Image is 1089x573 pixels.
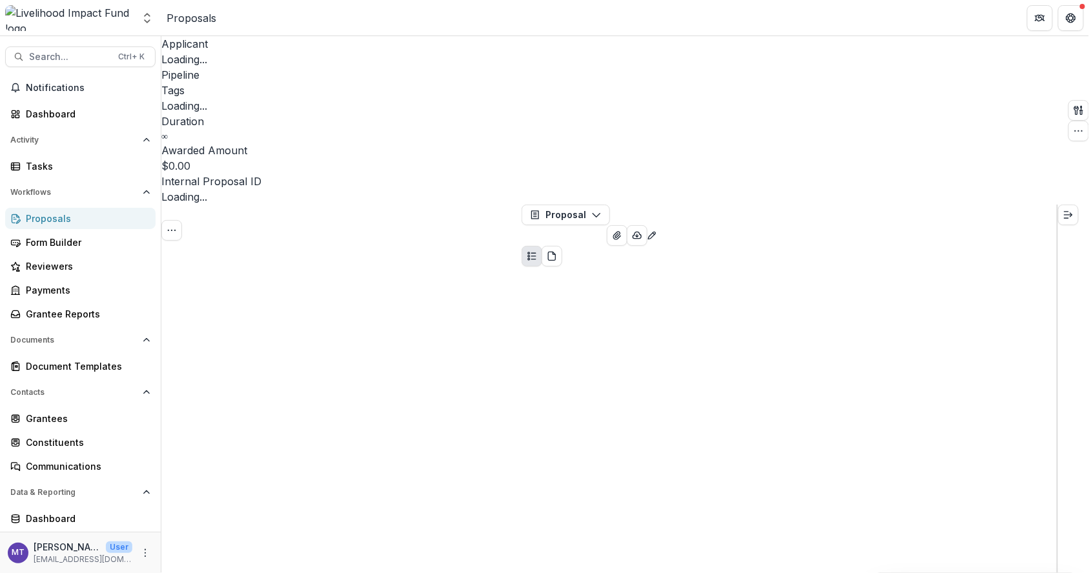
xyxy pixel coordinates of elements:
p: Duration [161,114,261,129]
p: [PERSON_NAME] [34,540,101,554]
button: Proposal [522,205,610,225]
div: Reviewers [26,259,145,273]
div: Grantee Reports [26,307,145,321]
a: Proposals [5,208,156,229]
span: Notifications [26,83,150,94]
span: Contacts [10,388,137,397]
a: Dashboard [5,103,156,125]
nav: breadcrumb [167,8,271,27]
p: ∞ [161,129,168,143]
div: Constituents [26,436,145,449]
div: Payments [26,283,145,297]
button: Expand right [1058,205,1079,225]
button: More [137,545,153,561]
p: Loading... [161,98,207,114]
button: Open entity switcher [138,5,156,31]
p: Loading... [161,189,207,205]
div: Dashboard [26,107,145,121]
a: Dashboard [5,508,156,529]
a: Grantees [5,408,156,429]
span: Search... [29,52,110,63]
div: Document Templates [26,359,145,373]
div: Tasks [26,159,145,173]
button: Edit as form [647,226,657,242]
p: Awarded Amount [161,143,261,158]
div: Grantees [26,412,145,425]
button: PDF view [542,246,562,266]
a: Proposals [167,10,216,26]
a: Grantee Reports [5,303,156,325]
div: Proposals [26,212,145,225]
button: Open Workflows [5,182,156,203]
button: Open Documents [5,330,156,350]
span: Activity [10,136,137,145]
span: Workflows [10,188,137,197]
button: Get Help [1058,5,1084,31]
span: Documents [10,336,137,345]
a: Reviewers [5,256,156,277]
div: Dashboard [26,512,145,525]
p: Pipeline [161,67,261,83]
div: Muthoni Thuo [12,548,25,557]
a: Document Templates [5,356,156,377]
button: Notifications [5,77,156,98]
button: Partners [1027,5,1053,31]
button: Open Contacts [5,382,156,403]
a: Payments [5,279,156,301]
span: Data & Reporting [10,488,137,497]
button: Open Data & Reporting [5,482,156,503]
div: Form Builder [26,236,145,249]
p: Tags [161,83,261,98]
a: Form Builder [5,232,156,253]
button: Plaintext view [522,246,542,266]
p: Internal Proposal ID [161,174,261,189]
a: Constituents [5,432,156,453]
p: Applicant [161,36,261,52]
div: Ctrl + K [116,50,147,64]
p: $0.00 [161,158,190,174]
img: Livelihood Impact Fund logo [5,5,133,31]
button: Toggle View Cancelled Tasks [161,220,182,241]
button: Open Activity [5,130,156,150]
button: Search... [5,46,156,67]
div: Communications [26,459,145,473]
a: Communications [5,456,156,477]
a: Tasks [5,156,156,177]
p: User [106,541,132,553]
p: [EMAIL_ADDRESS][DOMAIN_NAME] [34,554,132,565]
button: View Attached Files [607,225,627,246]
a: Loading... [161,53,207,66]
